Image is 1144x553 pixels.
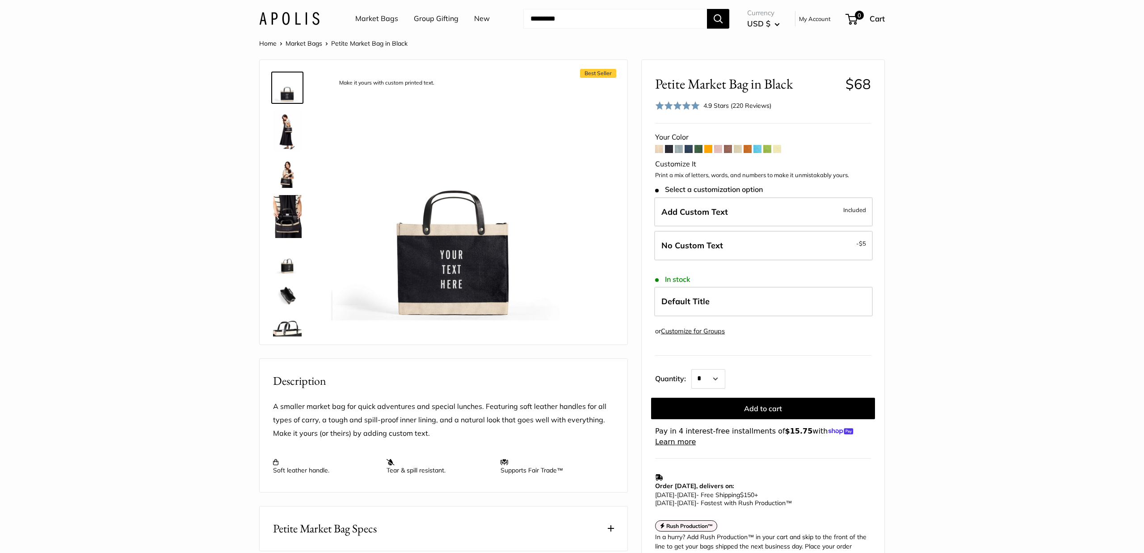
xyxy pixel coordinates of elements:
span: Currency [747,7,780,19]
span: Included [843,204,866,215]
span: - [856,238,866,249]
span: [DATE] [655,491,674,499]
span: In stock [655,275,690,284]
label: Add Custom Text [654,197,873,227]
a: Petite Market Bag in Black [271,243,303,276]
a: description_Spacious inner area with room for everything. [271,279,303,311]
a: Market Bags [355,12,398,26]
button: Add to cart [651,398,875,419]
span: Best Seller [580,69,616,78]
p: Soft leather handle. [273,458,378,474]
img: Petite Market Bag in Black [273,159,302,188]
strong: Rush Production™ [666,523,713,529]
span: Add Custom Text [661,207,728,217]
a: Petite Market Bag in Black [271,193,303,240]
p: Tear & spill resistant. [387,458,491,474]
img: Petite Market Bag in Black [273,195,302,238]
span: Cart [870,14,885,23]
p: Supports Fair Trade™ [500,458,605,474]
button: USD $ [747,17,780,31]
span: - [674,499,677,507]
span: Petite Market Bag in Black [655,76,839,92]
div: 4.9 Stars (220 Reviews) [703,101,771,111]
strong: Order [DATE], delivers on: [655,482,734,490]
img: Petite Market Bag in Black [273,109,302,152]
a: My Account [799,13,831,24]
span: Petite Market Bag in Black [331,39,408,47]
input: Search... [523,9,707,29]
p: - Free Shipping + [655,491,866,507]
p: A smaller market bag for quick adventures and special lunches. Featuring soft leather handles for... [273,400,614,440]
button: Petite Market Bag Specs [260,506,627,551]
img: Apolis [259,12,320,25]
button: Search [707,9,729,29]
a: Petite Market Bag in Black [271,157,303,190]
span: $5 [859,240,866,247]
a: Home [259,39,277,47]
span: - Fastest with Rush Production™ [655,499,792,507]
span: 0 [855,11,864,20]
div: Make it yours with custom printed text. [335,77,439,89]
span: - [674,491,677,499]
a: Group Gifting [414,12,458,26]
div: or [655,325,725,337]
a: Customize for Groups [661,327,725,335]
span: $150 [740,491,754,499]
h2: Description [273,372,614,390]
a: New [474,12,490,26]
div: Your Color [655,131,871,144]
span: [DATE] [677,499,696,507]
a: Market Bags [286,39,322,47]
span: [DATE] [655,499,674,507]
span: No Custom Text [661,240,723,251]
img: description_Make it yours with custom printed text. [273,73,302,102]
a: description_Super soft leather handles. [271,315,303,347]
img: description_Spacious inner area with room for everything. [273,281,302,310]
span: Select a customization option [655,185,763,194]
img: Petite Market Bag in Black [273,245,302,274]
a: Petite Market Bag in Black [271,107,303,154]
a: 0 Cart [846,12,885,26]
span: $68 [845,75,871,93]
div: 4.9 Stars (220 Reviews) [655,99,771,112]
span: [DATE] [677,491,696,499]
label: Leave Blank [654,231,873,260]
span: Petite Market Bag Specs [273,520,377,537]
span: Default Title [661,296,710,306]
a: description_Make it yours with custom printed text. [271,72,303,104]
nav: Breadcrumb [259,38,408,49]
img: description_Super soft leather handles. [273,317,302,345]
span: USD $ [747,19,770,28]
div: Customize It [655,157,871,171]
label: Default Title [654,287,873,316]
img: description_Make it yours with custom printed text. [331,73,578,320]
p: Print a mix of letters, words, and numbers to make it unmistakably yours. [655,171,871,180]
label: Quantity: [655,366,691,389]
